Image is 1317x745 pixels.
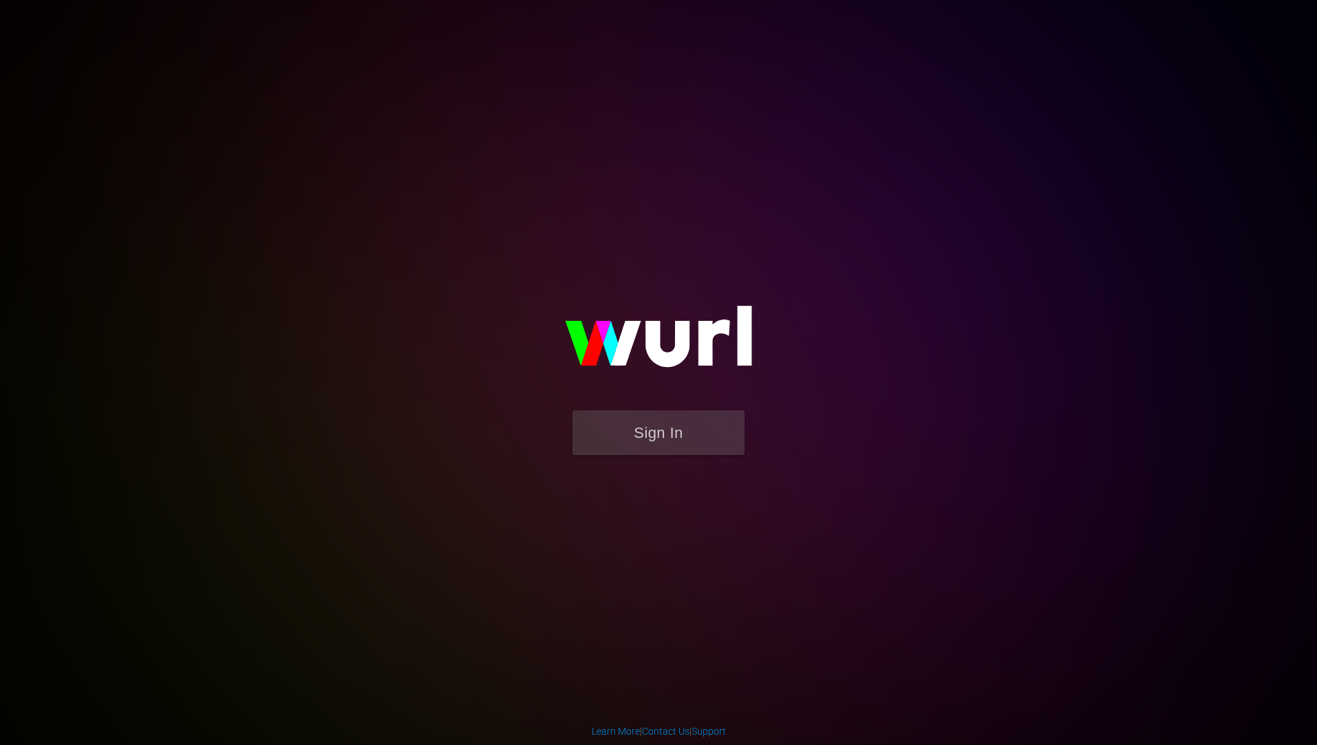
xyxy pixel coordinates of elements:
a: Learn More [592,726,640,737]
a: Contact Us [642,726,689,737]
button: Sign In [572,410,745,455]
div: | | [592,724,726,738]
img: wurl-logo-on-black-223613ac3d8ba8fe6dc639794a292ebdb59501304c7dfd60c99c58986ef67473.svg [521,276,796,410]
a: Support [692,726,726,737]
